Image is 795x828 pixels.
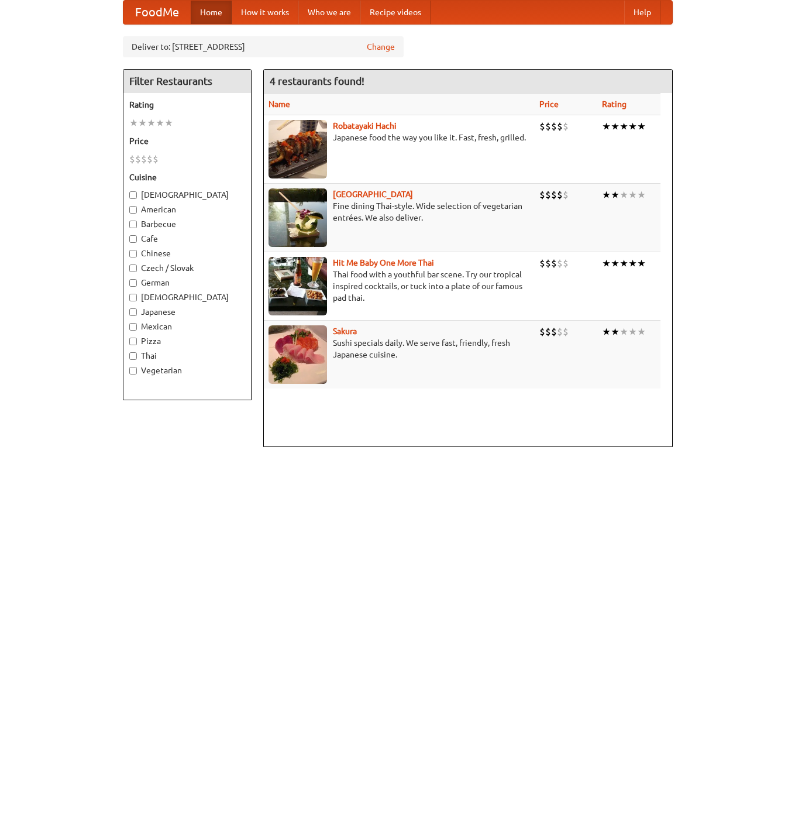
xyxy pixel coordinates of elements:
[129,291,245,303] label: [DEMOGRAPHIC_DATA]
[557,120,563,133] li: $
[129,153,135,166] li: $
[557,325,563,338] li: $
[557,188,563,201] li: $
[156,116,164,129] li: ★
[551,325,557,338] li: $
[367,41,395,53] a: Change
[563,325,569,338] li: $
[129,294,137,301] input: [DEMOGRAPHIC_DATA]
[123,1,191,24] a: FoodMe
[624,1,660,24] a: Help
[333,327,357,336] b: Sakura
[637,257,646,270] li: ★
[129,277,245,288] label: German
[129,350,245,362] label: Thai
[298,1,360,24] a: Who we are
[129,338,137,345] input: Pizza
[602,120,611,133] li: ★
[620,257,628,270] li: ★
[611,257,620,270] li: ★
[129,204,245,215] label: American
[129,191,137,199] input: [DEMOGRAPHIC_DATA]
[135,153,141,166] li: $
[129,189,245,201] label: [DEMOGRAPHIC_DATA]
[232,1,298,24] a: How it works
[611,120,620,133] li: ★
[557,257,563,270] li: $
[129,171,245,183] h5: Cuisine
[539,325,545,338] li: $
[545,120,551,133] li: $
[602,99,627,109] a: Rating
[545,188,551,201] li: $
[628,188,637,201] li: ★
[637,188,646,201] li: ★
[637,120,646,133] li: ★
[333,190,413,199] a: [GEOGRAPHIC_DATA]
[123,36,404,57] div: Deliver to: [STREET_ADDRESS]
[129,321,245,332] label: Mexican
[141,153,147,166] li: $
[129,235,137,243] input: Cafe
[269,120,327,178] img: robatayaki.jpg
[269,269,531,304] p: Thai food with a youthful bar scene. Try our tropical inspired cocktails, or tuck into a plate of...
[129,365,245,376] label: Vegetarian
[628,257,637,270] li: ★
[333,258,434,267] a: Hit Me Baby One More Thai
[269,257,327,315] img: babythai.jpg
[539,99,559,109] a: Price
[269,188,327,247] img: satay.jpg
[602,188,611,201] li: ★
[563,120,569,133] li: $
[620,188,628,201] li: ★
[269,200,531,224] p: Fine dining Thai-style. Wide selection of vegetarian entrées. We also deliver.
[129,367,137,375] input: Vegetarian
[147,153,153,166] li: $
[270,75,364,87] ng-pluralize: 4 restaurants found!
[129,218,245,230] label: Barbecue
[129,221,137,228] input: Barbecue
[129,206,137,214] input: American
[602,257,611,270] li: ★
[153,153,159,166] li: $
[269,132,531,143] p: Japanese food the way you like it. Fast, fresh, grilled.
[129,233,245,245] label: Cafe
[539,120,545,133] li: $
[545,325,551,338] li: $
[620,120,628,133] li: ★
[129,335,245,347] label: Pizza
[539,188,545,201] li: $
[269,99,290,109] a: Name
[551,120,557,133] li: $
[138,116,147,129] li: ★
[129,279,137,287] input: German
[611,325,620,338] li: ★
[129,352,137,360] input: Thai
[611,188,620,201] li: ★
[129,262,245,274] label: Czech / Slovak
[333,121,397,130] a: Robatayaki Hachi
[164,116,173,129] li: ★
[123,70,251,93] h4: Filter Restaurants
[129,250,137,257] input: Chinese
[563,188,569,201] li: $
[620,325,628,338] li: ★
[551,188,557,201] li: $
[129,323,137,331] input: Mexican
[147,116,156,129] li: ★
[539,257,545,270] li: $
[551,257,557,270] li: $
[129,306,245,318] label: Japanese
[360,1,431,24] a: Recipe videos
[628,325,637,338] li: ★
[269,325,327,384] img: sakura.jpg
[129,264,137,272] input: Czech / Slovak
[545,257,551,270] li: $
[637,325,646,338] li: ★
[129,99,245,111] h5: Rating
[563,257,569,270] li: $
[628,120,637,133] li: ★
